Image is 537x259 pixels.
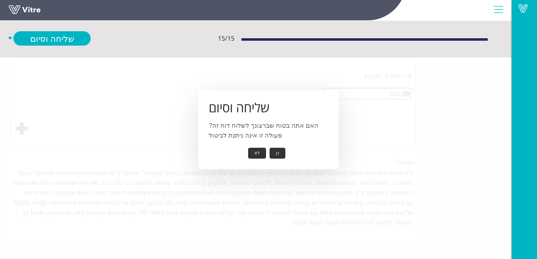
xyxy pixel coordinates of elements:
a: שליחה וסיום [13,31,91,46]
div: האם אתה בטוח שברצונך לשלוח דוח זה? פעולה זו אינה ניתנת לביטול [198,90,339,169]
button: לא [248,148,266,159]
span: 15 / 15 [218,33,234,43]
span: caret-down [7,31,13,46]
h1: שליחה וסיום [209,101,328,115]
button: כן [270,148,285,159]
